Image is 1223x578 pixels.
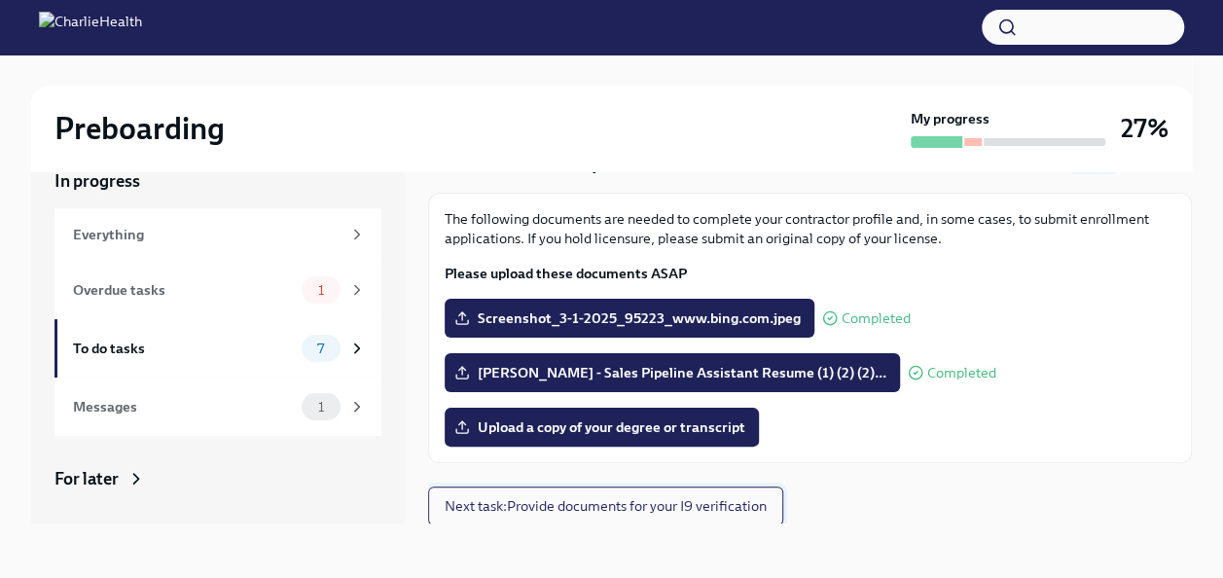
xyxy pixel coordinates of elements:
[306,342,336,356] span: 7
[54,109,225,148] h2: Preboarding
[54,169,381,193] a: In progress
[54,467,381,490] a: For later
[911,109,989,128] strong: My progress
[73,396,294,417] div: Messages
[54,522,381,545] a: Archived
[54,319,381,378] a: To do tasks7
[842,311,911,326] span: Completed
[39,12,142,43] img: CharlieHealth
[73,338,294,359] div: To do tasks
[73,224,341,245] div: Everything
[1121,111,1169,146] h3: 27%
[458,417,745,437] span: Upload a copy of your degree or transcript
[54,208,381,261] a: Everything
[54,378,381,436] a: Messages1
[458,308,801,328] span: Screenshot_3-1-2025_95223_www.bing.com.jpeg
[54,261,381,319] a: Overdue tasks1
[458,363,886,382] span: [PERSON_NAME] - Sales Pipeline Assistant Resume (1) (2) (2)...
[428,487,783,525] button: Next task:Provide documents for your I9 verification
[306,400,336,415] span: 1
[445,299,814,338] label: Screenshot_3-1-2025_95223_www.bing.com.jpeg
[445,209,1175,248] p: The following documents are needed to complete your contractor profile and, in some cases, to sub...
[73,279,294,301] div: Overdue tasks
[306,283,336,298] span: 1
[445,265,687,282] strong: Please upload these documents ASAP
[445,408,759,447] label: Upload a copy of your degree or transcript
[927,366,996,380] span: Completed
[445,496,767,516] span: Next task : Provide documents for your I9 verification
[54,467,119,490] div: For later
[445,353,900,392] label: [PERSON_NAME] - Sales Pipeline Assistant Resume (1) (2) (2)...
